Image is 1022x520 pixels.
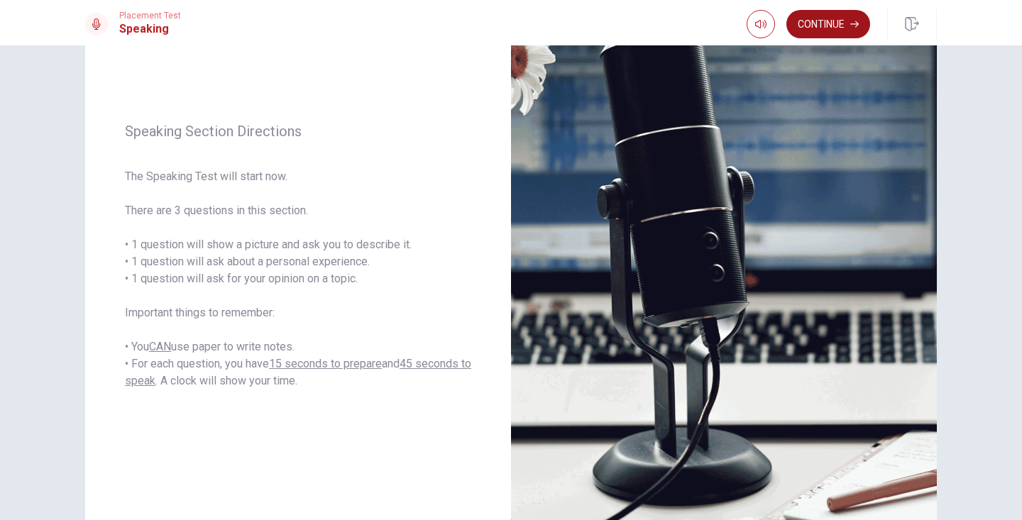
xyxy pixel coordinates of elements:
span: The Speaking Test will start now. There are 3 questions in this section. • 1 question will show a... [125,168,471,389]
button: Continue [786,10,870,38]
span: Placement Test [119,11,181,21]
span: Speaking Section Directions [125,123,471,140]
h1: Speaking [119,21,181,38]
u: CAN [149,340,171,353]
u: 15 seconds to prepare [269,357,382,370]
